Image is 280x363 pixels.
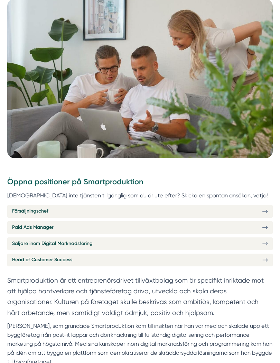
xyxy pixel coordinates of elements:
[7,237,273,250] a: Säljare inom Digital Marknadsföring
[12,224,54,231] span: Paid Ads Manager
[7,254,273,266] a: Head of Customer Success
[12,207,48,215] span: Försäljningschef
[7,221,273,234] a: Paid Ads Manager
[7,275,273,322] section: Smartproduktion är ett entreprenörsdrivet tillväxtbolag som är specifikt inriktade mot att hjälpa...
[7,177,273,191] h2: Öppna positioner på Smartproduktion
[12,256,72,264] span: Head of Customer Success
[12,240,93,247] span: Säljare inom Digital Marknadsföring
[7,205,273,217] a: Försäljningschef
[7,191,273,200] p: [DEMOGRAPHIC_DATA] inte tjänsten tillgänglig som du är ute efter? Skicka en spontan ansökan, vetja!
